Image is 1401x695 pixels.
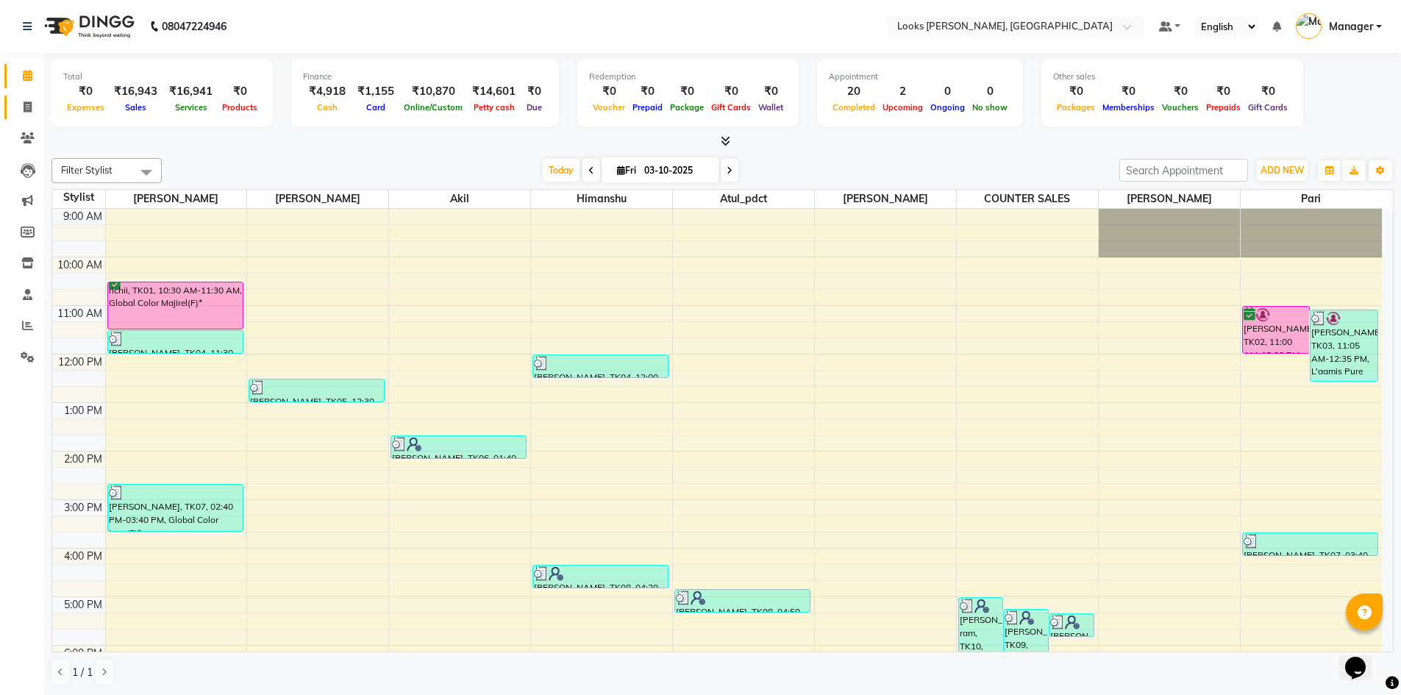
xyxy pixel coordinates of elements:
[352,83,400,100] div: ₹1,155
[400,83,466,100] div: ₹10,870
[543,159,580,182] span: Today
[52,190,105,205] div: Stylist
[72,665,93,680] span: 1 / 1
[1296,13,1322,39] img: Manager
[1202,83,1244,100] div: ₹0
[61,549,105,564] div: 4:00 PM
[1158,83,1202,100] div: ₹0
[163,83,218,100] div: ₹16,941
[589,102,629,113] span: Voucher
[829,71,1011,83] div: Appointment
[249,379,384,402] div: [PERSON_NAME], TK05, 12:30 PM-01:00 PM, Kids Cut(M) (₹400)
[1053,102,1099,113] span: Packages
[470,102,518,113] span: Petty cash
[959,598,1003,669] div: [PERSON_NAME] ram, TK10, 05:00 PM-06:30 PM, Stylist Cut(M) (₹700),Roots Touchup Inoa(F) (₹2000)
[1241,190,1383,208] span: Pari
[1053,71,1291,83] div: Other sales
[108,83,163,100] div: ₹16,943
[389,190,530,208] span: Akil
[60,209,105,224] div: 9:00 AM
[61,164,113,176] span: Filter Stylist
[613,165,640,176] span: Fri
[55,354,105,370] div: 12:00 PM
[106,190,247,208] span: [PERSON_NAME]
[927,83,969,100] div: 0
[218,83,261,100] div: ₹0
[63,102,108,113] span: Expenses
[1329,19,1373,35] span: Manager
[531,190,672,208] span: Himanshu
[1339,636,1386,680] iframe: chat widget
[1099,102,1158,113] span: Memberships
[63,71,261,83] div: Total
[61,403,105,418] div: 1:00 PM
[63,83,108,100] div: ₹0
[815,190,956,208] span: [PERSON_NAME]
[171,102,211,113] span: Services
[666,102,707,113] span: Package
[38,6,138,47] img: logo
[969,102,1011,113] span: No show
[1053,83,1099,100] div: ₹0
[521,83,547,100] div: ₹0
[108,282,243,329] div: richii, TK01, 10:30 AM-11:30 AM, Global Color Majirel(F)*
[1243,533,1378,555] div: [PERSON_NAME], TK07, 03:40 PM-04:10 PM, Eyebrows
[957,190,1098,208] span: COUNTER SALES
[589,83,629,100] div: ₹0
[108,331,243,353] div: [PERSON_NAME], TK04, 11:30 AM-12:00 PM, Stylist Cut(M)
[108,485,243,531] div: [PERSON_NAME], TK07, 02:40 PM-03:40 PM, Global Color Inoa(F)*
[629,83,666,100] div: ₹0
[247,190,388,208] span: [PERSON_NAME]
[927,102,969,113] span: Ongoing
[1202,102,1244,113] span: Prepaids
[61,646,105,661] div: 6:00 PM
[523,102,546,113] span: Due
[969,83,1011,100] div: 0
[61,452,105,467] div: 2:00 PM
[162,6,227,47] b: 08047224946
[303,83,352,100] div: ₹4,918
[1243,307,1310,353] div: [PERSON_NAME], TK02, 11:00 AM-12:00 PM, Root Bionics Botanics Facial(F)
[400,102,466,113] span: Online/Custom
[61,500,105,516] div: 3:00 PM
[829,83,879,100] div: 20
[533,566,668,588] div: [PERSON_NAME], TK08, 04:20 PM-04:50 PM, Head Massage Olive(F) (₹800)
[1099,83,1158,100] div: ₹0
[629,102,666,113] span: Prepaid
[1257,160,1308,181] button: ADD NEW
[755,83,787,100] div: ₹0
[879,83,927,100] div: 2
[673,190,814,208] span: Atul_pdct
[755,102,787,113] span: Wallet
[313,102,341,113] span: Cash
[1004,610,1048,656] div: [PERSON_NAME], TK09, 05:15 PM-06:15 PM, NaturLiv Organic Facial(F) (₹2500)
[218,102,261,113] span: Products
[707,83,755,100] div: ₹0
[589,71,787,83] div: Redemption
[640,160,713,182] input: 2025-10-03
[1049,614,1094,636] div: [PERSON_NAME], TK08, 05:20 PM-05:50 PM, Kids Cut(F) (₹600)
[1311,310,1377,381] div: [PERSON_NAME], TK03, 11:05 AM-12:35 PM, L'aamis Pure White Facial With Mask(M) (₹4000),Bleach Ful...
[666,83,707,100] div: ₹0
[363,102,389,113] span: Card
[391,436,526,458] div: [PERSON_NAME], TK06, 01:40 PM-02:10 PM, [PERSON_NAME] Trimming (₹500)
[1158,102,1202,113] span: Vouchers
[303,71,547,83] div: Finance
[466,83,521,100] div: ₹14,601
[1119,159,1248,182] input: Search Appointment
[1244,102,1291,113] span: Gift Cards
[707,102,755,113] span: Gift Cards
[533,355,668,377] div: [PERSON_NAME], TK04, 12:00 PM-12:30 PM, Footprints Pedi Cafe Pedicure(F)
[829,102,879,113] span: Completed
[121,102,150,113] span: Sales
[1261,165,1304,176] span: ADD NEW
[1244,83,1291,100] div: ₹0
[54,257,105,273] div: 10:00 AM
[675,590,810,612] div: [PERSON_NAME], TK08, 04:50 PM-05:20 PM, Head Massage Olive(F) (₹800)
[879,102,927,113] span: Upcoming
[61,597,105,613] div: 5:00 PM
[54,306,105,321] div: 11:00 AM
[1099,190,1240,208] span: [PERSON_NAME]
